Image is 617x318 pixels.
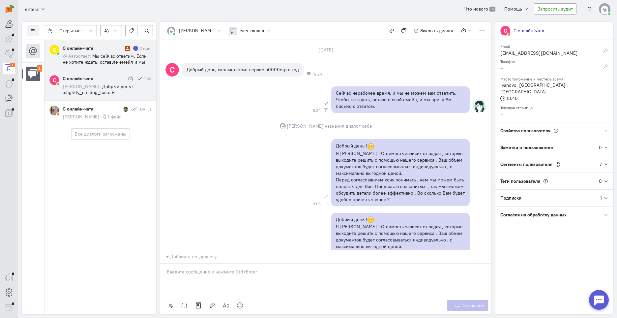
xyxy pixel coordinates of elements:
[313,202,321,206] span: 9:03
[500,50,593,58] div: [EMAIL_ADDRESS][DOMAIN_NAME]
[49,106,59,115] img: 1936841918705042439-60812-lrh0ar2hlji2qk677107.jpg
[314,72,322,77] span: 8:24
[287,123,324,129] span: [PERSON_NAME]
[6,5,14,13] img: carrot-quest.svg
[25,6,39,13] span: entera
[462,302,485,308] span: Отправить
[504,6,522,12] span: Помощь
[225,25,274,36] button: Без канала
[500,161,552,167] span: Сегменты пользователя
[3,63,15,74] a: 1
[167,27,175,35] img: default-v4.png
[534,3,576,15] button: Запросить аудит
[125,46,130,51] i: Диалог не разобран
[600,161,602,168] div: 7
[71,128,130,140] button: Все диалоги загружены
[108,114,122,120] span: 1 файл
[63,106,122,112] div: С онлайн-чата
[59,27,81,34] span: Открытые
[37,65,43,72] div: 1
[507,95,518,101] span: 13:40
[324,202,328,206] div: Веб-панель
[133,46,138,51] div: Есть неотвеченное сообщение пользователя
[63,75,127,82] div: С онлайн-чата
[447,300,488,311] button: Отправить
[500,178,540,184] span: Теги пользователя
[501,3,533,15] button: Помощь
[307,72,311,76] div: Чат
[56,25,97,36] button: Открытые
[336,90,465,110] div: Сейчас нерабочее время, и мы не можем вам ответить. Чтобы не ждать, оставьте свой емейл, и мы при...
[53,46,56,53] text: С
[63,53,147,71] span: Мы сейчас ответим. Если не хотите ждать, оставьте емейл и мы отправим ответ на почту.
[538,6,573,12] span: Запросить аудит
[599,3,610,15] img: default-v4.png
[500,111,503,117] span: –
[140,46,151,51] div: 2 мин.
[500,82,568,95] span: Ivanovo, [GEOGRAPHIC_DATA]', [GEOGRAPHIC_DATA]
[313,108,321,113] span: 8:24
[600,195,602,201] div: 1
[336,143,465,150] p: Добрый день !
[21,3,49,15] button: entera
[514,27,544,34] div: С онлайн-чата
[68,53,91,59] span: Автоответ:
[163,25,225,36] button: [PERSON_NAME]
[500,43,510,49] small: Email
[410,25,458,36] button: Закрыть диалог
[53,77,56,83] text: С
[367,216,374,223] span: :slightly_smiling_face:
[500,57,515,64] small: Телефон
[143,76,151,81] div: 9:03
[495,139,599,156] div: Заметки о пользователе
[464,6,488,12] span: Что нового
[336,223,465,250] p: Я [PERSON_NAME] ! Стоимость зависит от задач , которые выходите решить с помощью нашего сервиса ....
[495,207,603,223] div: Согласия на обработку данных
[367,143,374,150] span: :slightly_smiling_face:
[179,27,215,34] div: [PERSON_NAME]
[63,83,101,89] span: [PERSON_NAME]:
[136,76,142,81] i: Сообщение отправлено
[504,27,507,34] text: С
[10,63,15,67] div: 1
[63,114,101,120] span: [PERSON_NAME]:
[132,107,137,111] i: Сообщение прочитано
[336,176,465,203] p: Перед согласованием хочу понимать , чем мы можем быть полезны для Вас. Предлагаю созвониться , та...
[138,106,151,112] div: [DATE]
[500,75,608,82] div: Местоположение и местное время
[500,103,608,111] div: Текущая страница
[336,150,465,176] p: Я [PERSON_NAME] ! Стоимость зависит от задач , которые выходите решить с помощью нашего сервиса ....
[170,65,175,75] text: С
[500,128,550,134] span: Свойства пользователя
[495,190,600,206] div: Подписки
[311,45,341,54] div: [DATE]
[123,107,128,112] img: Анастасия
[420,28,454,34] span: Закрыть диалог
[63,45,123,51] div: С онлайн-чата
[500,65,593,73] div: –
[324,108,328,112] div: Автоответ
[336,216,465,224] p: Добрый день !
[599,178,602,184] div: 0
[187,66,299,73] div: Добрый день, сколько стоит сервис 50000стр в год
[240,27,264,34] span: Без канала
[128,77,133,81] img: Павел
[489,7,495,12] span: 39
[599,144,602,151] div: 0
[325,123,372,129] span: назначил диалог себе
[461,3,499,15] a: Что нового 39
[63,83,150,161] span: Добрый день ! :slightly_smiling_face: Я [PERSON_NAME] ! Стоимость зависит от задач , которые выхо...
